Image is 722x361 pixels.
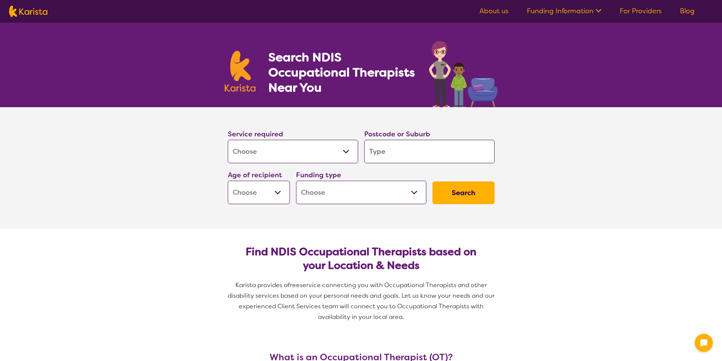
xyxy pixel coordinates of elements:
span: free [288,281,300,289]
button: Search [432,181,495,204]
h1: Search NDIS Occupational Therapists Near You [268,50,416,95]
label: Postcode or Suburb [364,130,430,139]
h2: Find NDIS Occupational Therapists based on your Location & Needs [234,245,489,272]
span: service connecting you with Occupational Therapists and other disability services based on your p... [228,281,496,321]
img: Karista logo [225,51,256,92]
a: Blog [680,6,695,16]
a: About us [479,6,509,16]
img: occupational-therapy [429,41,498,107]
label: Funding type [296,170,341,180]
label: Service required [228,130,283,139]
span: Karista provides a [235,281,288,289]
a: Funding Information [527,6,601,16]
a: For Providers [620,6,662,16]
input: Type [364,140,495,163]
label: Age of recipient [228,170,282,180]
img: Karista logo [9,6,47,17]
